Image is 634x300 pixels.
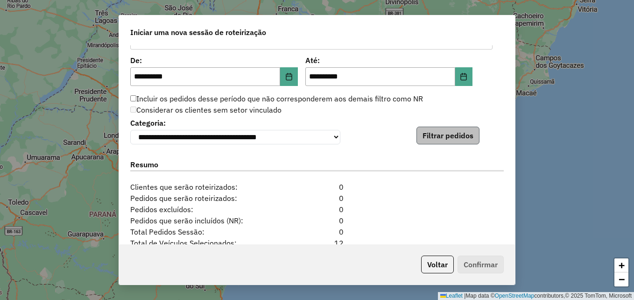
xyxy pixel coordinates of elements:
[614,272,628,286] a: Zoom out
[614,258,628,272] a: Zoom in
[125,215,285,226] span: Pedidos que serão incluídos (NR):
[619,273,625,285] span: −
[285,204,349,215] div: 0
[125,204,285,215] span: Pedidos excluídos:
[130,117,340,129] label: Categoria:
[125,226,285,237] span: Total Pedidos Sessão:
[416,127,479,144] button: Filtrar pedidos
[421,256,454,273] button: Voltar
[125,181,285,193] span: Clientes que serão roteirizados:
[285,237,349,249] div: 12
[125,193,285,204] span: Pedidos que serão roteirizados:
[130,107,136,113] input: Considerar os clientes sem setor vinculado
[438,292,634,300] div: Map data © contributors,© 2025 TomTom, Microsoft
[495,293,535,299] a: OpenStreetMap
[130,55,298,66] label: De:
[130,93,423,104] label: Incluir os pedidos desse período que não corresponderem aos demais filtro como NR
[285,181,349,193] div: 0
[130,27,266,38] span: Iniciar uma nova sessão de roteirização
[440,293,463,299] a: Leaflet
[285,193,349,204] div: 0
[285,226,349,237] div: 0
[455,67,473,86] button: Choose Date
[285,215,349,226] div: 0
[130,159,504,171] label: Resumo
[305,55,473,66] label: Até:
[280,67,298,86] button: Choose Date
[130,104,282,115] label: Considerar os clientes sem setor vinculado
[125,237,285,249] span: Total de Veículos Selecionados:
[130,95,136,101] input: Incluir os pedidos desse período que não corresponderem aos demais filtro como NR
[619,259,625,271] span: +
[464,293,465,299] span: |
